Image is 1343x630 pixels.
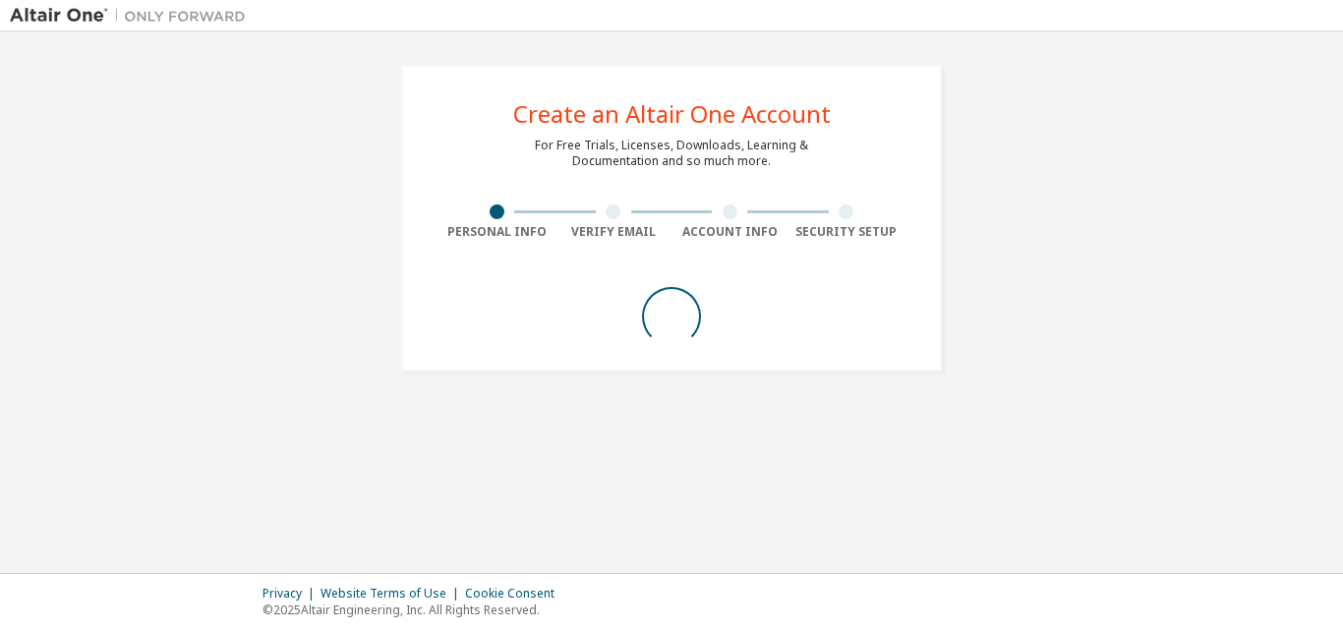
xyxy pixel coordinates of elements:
[555,224,672,240] div: Verify Email
[513,102,831,126] div: Create an Altair One Account
[10,6,256,26] img: Altair One
[535,138,808,169] div: For Free Trials, Licenses, Downloads, Learning & Documentation and so much more.
[321,586,465,601] div: Website Terms of Use
[671,224,788,240] div: Account Info
[465,586,566,601] div: Cookie Consent
[788,224,905,240] div: Security Setup
[263,586,321,601] div: Privacy
[263,601,566,618] p: © 2025 Altair Engineering, Inc. All Rights Reserved.
[438,224,555,240] div: Personal Info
